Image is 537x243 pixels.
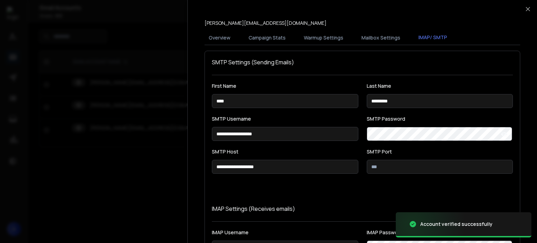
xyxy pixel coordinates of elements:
label: IMAP Username [212,230,358,235]
label: SMTP Username [212,116,358,121]
button: Warmup Settings [300,30,348,45]
button: Mailbox Settings [357,30,404,45]
div: Account verified successfully [420,221,493,228]
label: SMTP Host [212,149,358,154]
button: Campaign Stats [244,30,290,45]
p: [PERSON_NAME][EMAIL_ADDRESS][DOMAIN_NAME] [205,20,327,27]
label: Last Name [367,84,513,88]
label: IMAP Password [367,230,513,235]
button: Overview [205,30,235,45]
label: SMTP Port [367,149,513,154]
label: SMTP Password [367,116,513,121]
p: IMAP Settings (Receives emails) [212,205,513,213]
button: IMAP/ SMTP [414,30,451,46]
h1: SMTP Settings (Sending Emails) [212,58,513,66]
label: First Name [212,84,358,88]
